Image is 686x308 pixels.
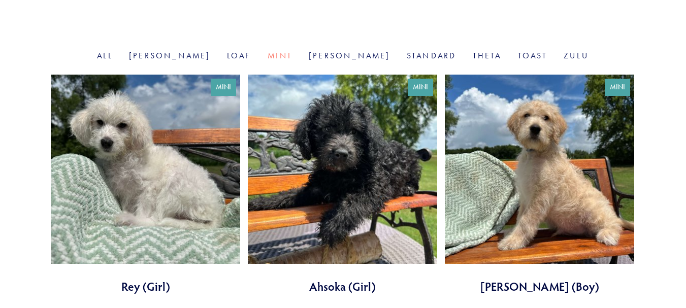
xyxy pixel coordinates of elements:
[97,51,113,60] a: All
[518,51,547,60] a: Toast
[129,51,211,60] a: [PERSON_NAME]
[407,51,456,60] a: Standard
[309,51,390,60] a: [PERSON_NAME]
[268,51,292,60] a: Mini
[564,51,589,60] a: Zulu
[473,51,502,60] a: Theta
[227,51,251,60] a: Loaf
